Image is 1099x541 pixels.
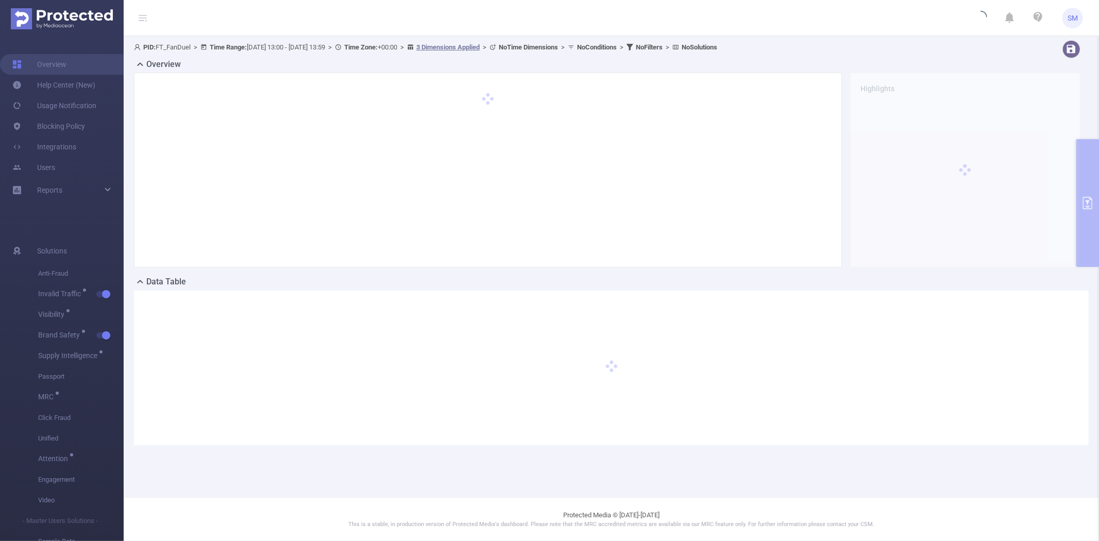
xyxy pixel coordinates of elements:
[636,43,663,51] b: No Filters
[134,43,717,51] span: FT_FanDuel [DATE] 13:00 - [DATE] 13:59 +00:00
[38,469,124,490] span: Engagement
[143,43,156,51] b: PID:
[325,43,335,51] span: >
[38,331,83,339] span: Brand Safety
[134,44,143,50] i: icon: user
[12,157,55,178] a: Users
[663,43,672,51] span: >
[558,43,568,51] span: >
[37,180,62,200] a: Reports
[11,8,113,29] img: Protected Media
[577,43,617,51] b: No Conditions
[37,241,67,261] span: Solutions
[1068,8,1078,28] span: SM
[38,311,68,318] span: Visibility
[617,43,627,51] span: >
[38,393,57,400] span: MRC
[191,43,200,51] span: >
[38,263,124,284] span: Anti-Fraud
[38,428,124,449] span: Unified
[12,54,66,75] a: Overview
[975,11,987,25] i: icon: loading
[12,75,95,95] a: Help Center (New)
[344,43,378,51] b: Time Zone:
[480,43,489,51] span: >
[37,186,62,194] span: Reports
[38,408,124,428] span: Click Fraud
[38,490,124,511] span: Video
[146,276,186,288] h2: Data Table
[146,58,181,71] h2: Overview
[149,520,1073,529] p: This is a stable, in production version of Protected Media's dashboard. Please note that the MRC ...
[12,137,76,157] a: Integrations
[499,43,558,51] b: No Time Dimensions
[12,95,96,116] a: Usage Notification
[397,43,407,51] span: >
[38,366,124,387] span: Passport
[12,116,85,137] a: Blocking Policy
[38,352,101,359] span: Supply Intelligence
[124,497,1099,541] footer: Protected Media © [DATE]-[DATE]
[38,455,72,462] span: Attention
[38,290,84,297] span: Invalid Traffic
[682,43,717,51] b: No Solutions
[210,43,247,51] b: Time Range:
[416,43,480,51] u: 3 Dimensions Applied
